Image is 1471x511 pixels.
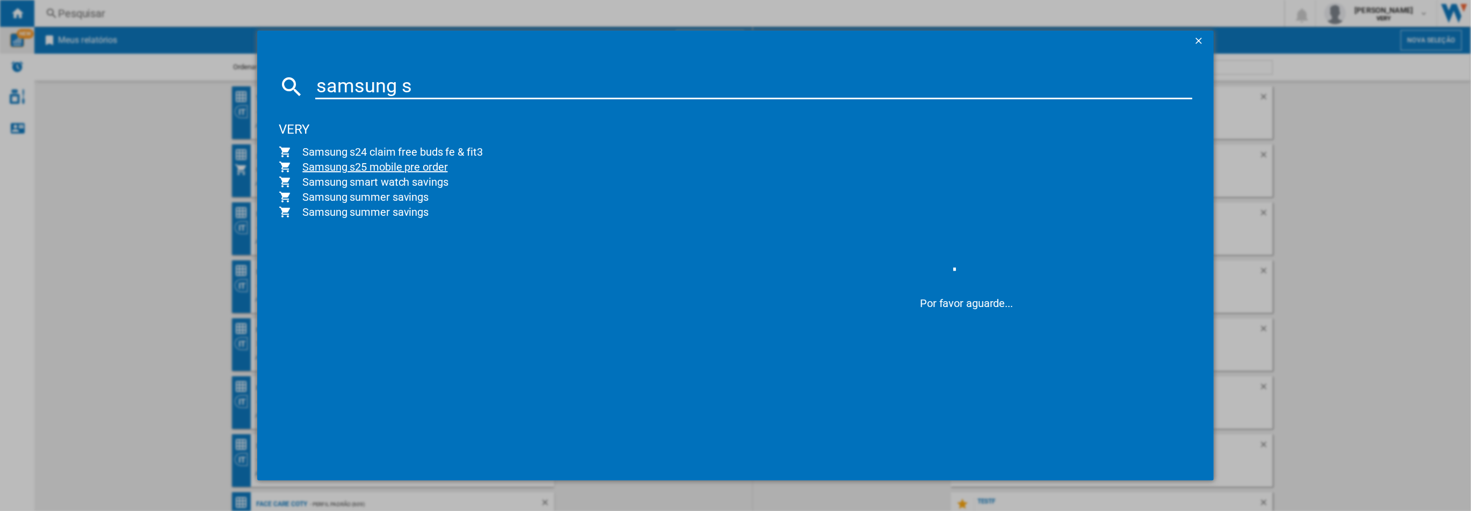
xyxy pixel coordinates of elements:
[279,105,730,144] div: VERY
[292,205,730,220] span: Samsung summer savings
[292,144,730,159] span: Samsung s24 claim free buds fe & fit3
[292,159,730,174] span: Samsung s25 mobile pre order
[920,297,1013,310] ng-transclude: Por favor aguarde...
[292,189,730,205] span: Samsung summer savings
[1189,31,1211,52] button: getI18NText('BUTTONS.CLOSE_DIALOG')
[1193,35,1206,48] ng-md-icon: getI18NText('BUTTONS.CLOSE_DIALOG')
[292,174,730,189] span: Samsung smart watch savings
[315,74,1192,99] input: Pesquisar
